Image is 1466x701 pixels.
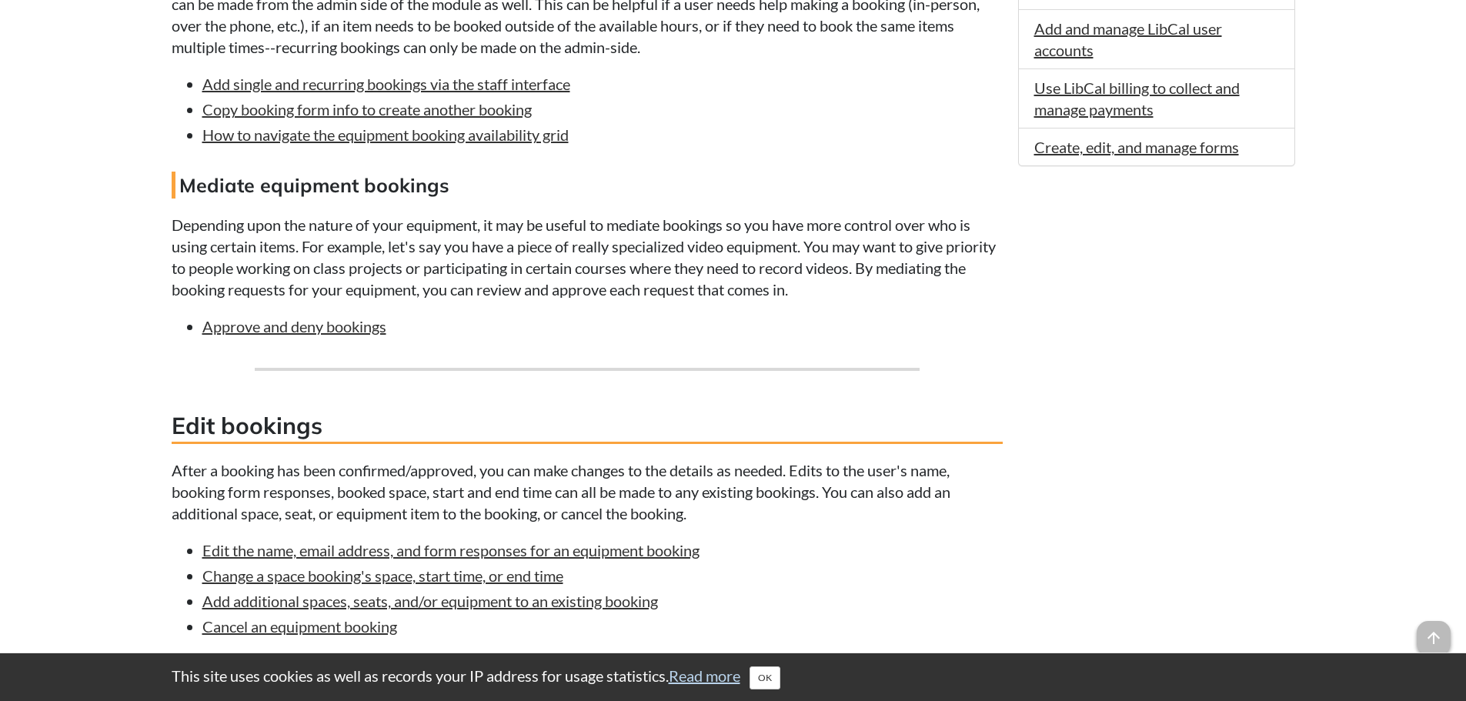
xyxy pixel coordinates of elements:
[202,75,570,93] a: Add single and recurring bookings via the staff interface
[172,409,1003,444] h3: Edit bookings
[202,592,658,610] a: Add additional spaces, seats, and/or equipment to an existing booking
[669,666,740,685] a: Read more
[172,214,1003,300] p: Depending upon the nature of your equipment, it may be useful to mediate bookings so you have mor...
[202,125,569,144] a: How to navigate the equipment booking availability grid
[172,459,1003,524] p: After a booking has been confirmed/approved, you can make changes to the details as needed. Edits...
[172,172,1003,199] h4: Mediate equipment bookings
[202,317,386,335] a: Approve and deny bookings
[1034,138,1239,156] a: Create, edit, and manage forms
[1417,623,1451,641] a: arrow_upward
[750,666,780,689] button: Close
[1417,621,1451,655] span: arrow_upward
[202,541,700,559] a: Edit the name, email address, and form responses for an equipment booking
[202,617,397,636] a: Cancel an equipment booking
[202,100,532,119] a: Copy booking form info to create another booking
[1034,78,1240,119] a: Use LibCal billing to collect and manage payments
[1034,19,1222,59] a: Add and manage LibCal user accounts
[156,665,1311,689] div: This site uses cookies as well as records your IP address for usage statistics.
[202,566,563,585] a: Change a space booking's space, start time, or end time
